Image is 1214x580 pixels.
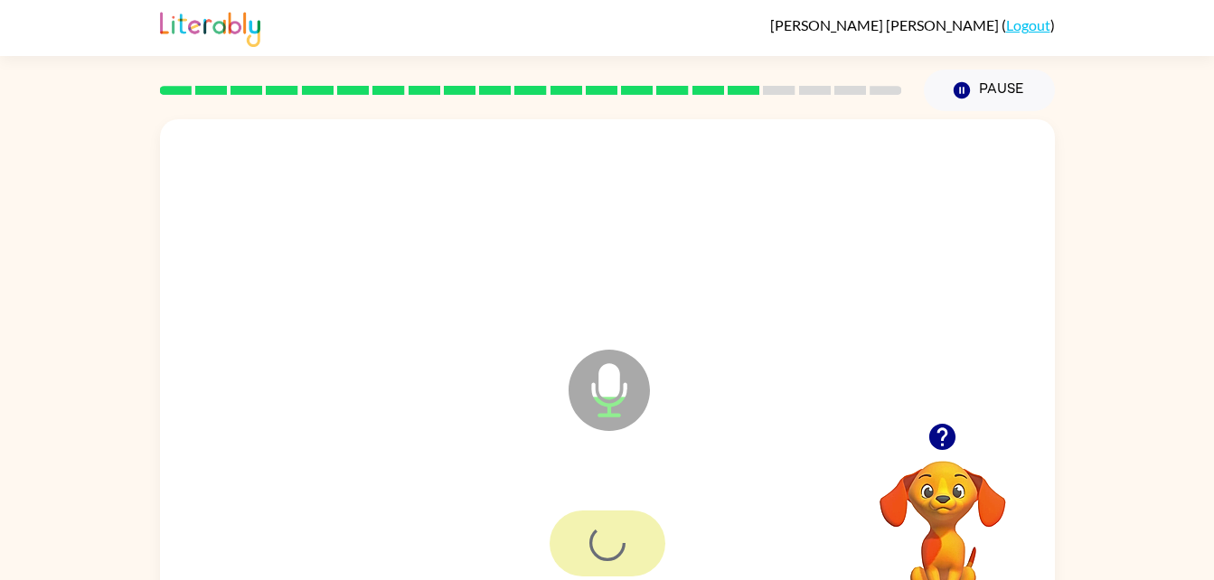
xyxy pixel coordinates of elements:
[770,16,1002,33] span: [PERSON_NAME] [PERSON_NAME]
[1006,16,1050,33] a: Logout
[924,70,1055,111] button: Pause
[160,7,260,47] img: Literably
[770,16,1055,33] div: ( )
